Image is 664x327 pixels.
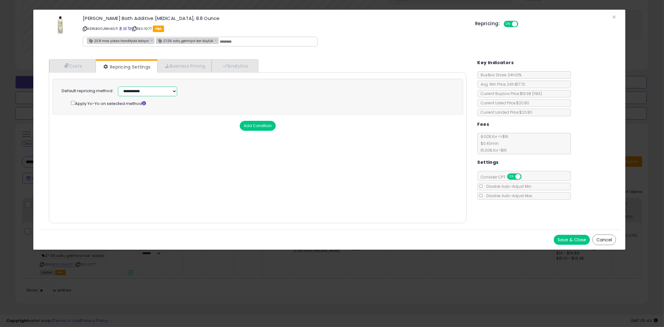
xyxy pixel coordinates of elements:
span: Consider CPT: [478,174,530,180]
span: Disable Auto-Adjust Min [483,184,532,189]
span: OFF [517,21,527,27]
span: 27.06 satış gelmiyor kar düştük [156,38,213,43]
h5: Fees [478,121,489,128]
h5: Key Indicators [478,59,514,67]
span: ON [504,21,512,27]
span: FBA [153,26,164,32]
span: Avg. Win Price 24h: $17.70 [478,82,525,87]
span: BuyBox Share 24h: 10% [478,72,522,78]
span: 20.8 max yoksa handifyda kalıyor [87,38,149,43]
a: Business Pricing [157,59,212,72]
h5: Settings [478,159,499,166]
button: Cancel [592,235,616,245]
span: 15.00 % for > $15 [478,148,507,153]
div: Apply Yo-Yo on selected method [71,100,452,107]
span: × [612,12,616,21]
label: Default repricing method: [62,88,113,94]
span: Current Landed Price: $20.80 [478,110,533,115]
span: $13.98 [520,91,542,96]
h3: [PERSON_NAME] Bath Additive [MEDICAL_DATA], 8.8 Ounce [83,16,466,21]
span: 8.00 % for <= $15 [478,134,509,153]
span: ON [508,174,516,179]
button: Save & Close [554,235,590,245]
button: Add Condition [240,121,276,131]
a: × [214,37,218,43]
span: ( FBA ) [532,91,542,96]
a: All offer listings [123,26,127,31]
span: OFF [520,174,530,179]
a: Analytics [212,59,258,72]
h5: Repricing: [475,21,500,26]
p: ASIN: B00JNHAG7I | SKU: 1077 [83,24,466,34]
a: × [150,37,154,43]
span: Disable Auto-Adjust Max [483,193,533,198]
a: Repricing Settings [96,61,157,73]
img: 3126D-uVHTL._SL60_.jpg [57,16,64,35]
span: Current Listed Price: $20.80 [478,100,530,106]
a: Costs [49,59,96,72]
span: Current Buybox Price: [478,91,542,96]
a: Your listing only [128,26,131,31]
a: BuyBox page [119,26,122,31]
span: $0.40 min [478,141,499,146]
